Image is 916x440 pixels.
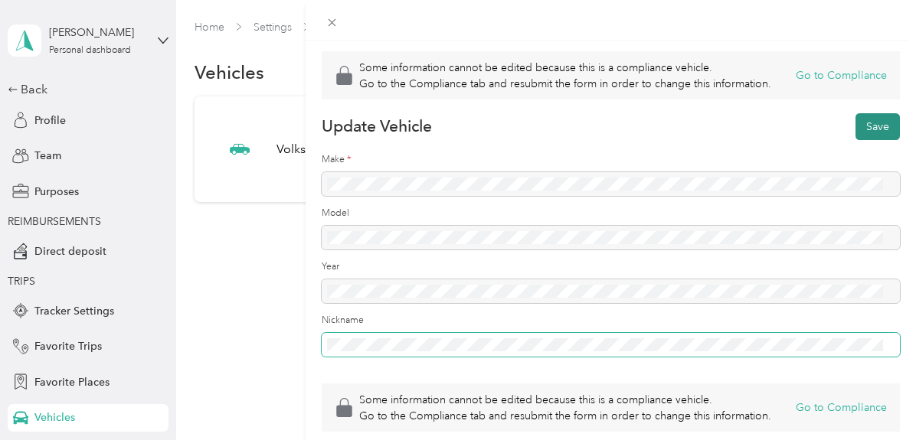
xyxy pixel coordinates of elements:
[830,354,916,440] iframe: Everlance-gr Chat Button Frame
[322,153,900,167] label: Make
[322,207,900,220] label: Model
[359,76,771,92] div: Go to the Compliance tab and resubmit the form in order to change this information.
[322,314,900,328] label: Nickname
[322,260,900,274] label: Year
[855,113,900,140] button: Save
[796,67,887,83] button: Go to Compliance
[796,399,887,416] button: Go to Compliance
[359,60,771,76] div: Some information cannot be edited because this is a compliance vehicle.
[359,408,771,424] div: Go to the Compliance tab and resubmit the form in order to change this information.
[359,392,771,408] div: Some information cannot be edited because this is a compliance vehicle.
[322,116,432,137] p: Update Vehicle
